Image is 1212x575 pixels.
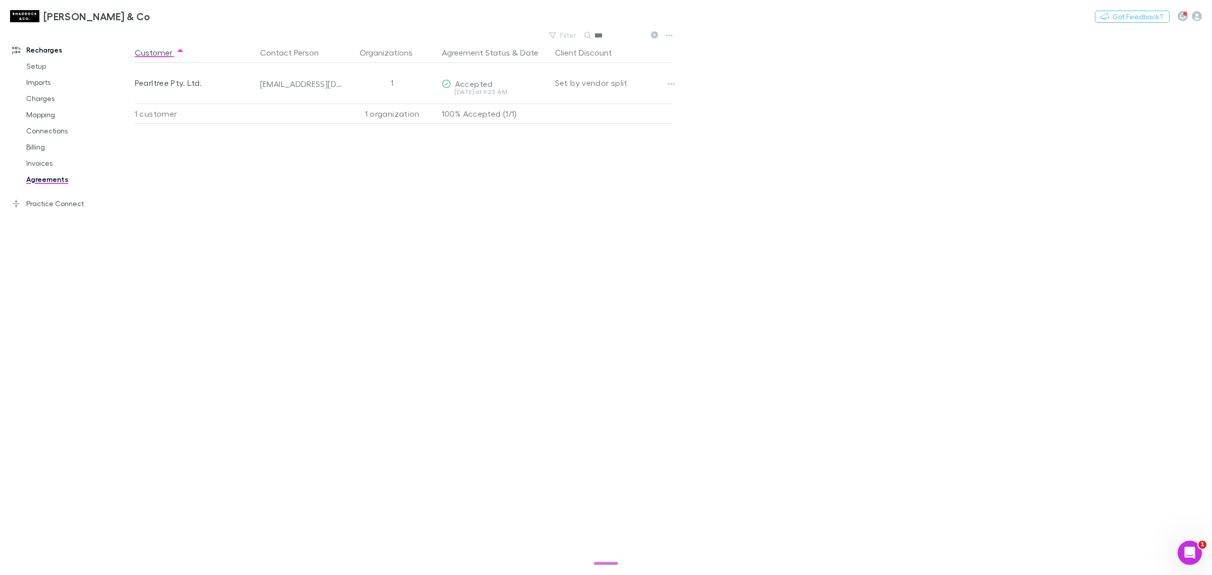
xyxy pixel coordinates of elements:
[455,79,493,88] span: Accepted
[135,63,252,103] div: Pearltree Pty. Ltd.
[16,155,142,171] a: Invoices
[442,42,510,63] button: Agreement Status
[16,123,142,139] a: Connections
[16,107,142,123] a: Mapping
[16,90,142,107] a: Charges
[16,58,142,74] a: Setup
[544,29,582,41] button: Filter
[360,42,425,63] button: Organizations
[347,104,438,124] div: 1 organization
[16,171,142,187] a: Agreements
[555,42,624,63] button: Client Discount
[16,139,142,155] a: Billing
[347,63,438,103] div: 1
[442,89,547,95] div: [DATE] at 9:23 AM
[135,42,184,63] button: Customer
[442,42,547,63] div: &
[2,196,142,212] a: Practice Connect
[16,74,142,90] a: Imports
[4,4,157,28] a: [PERSON_NAME] & Co
[1095,11,1170,23] button: Got Feedback?
[10,10,39,22] img: Shaddock & Co's Logo
[520,42,538,63] button: Date
[260,42,331,63] button: Contact Person
[1198,541,1206,549] span: 1
[1178,541,1202,565] iframe: Intercom live chat
[2,42,142,58] a: Recharges
[260,79,343,89] div: [EMAIL_ADDRESS][DOMAIN_NAME]
[135,104,256,124] div: 1 customer
[555,63,672,103] div: Set by vendor split
[442,104,547,123] p: 100% Accepted (1/1)
[43,10,150,22] h3: [PERSON_NAME] & Co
